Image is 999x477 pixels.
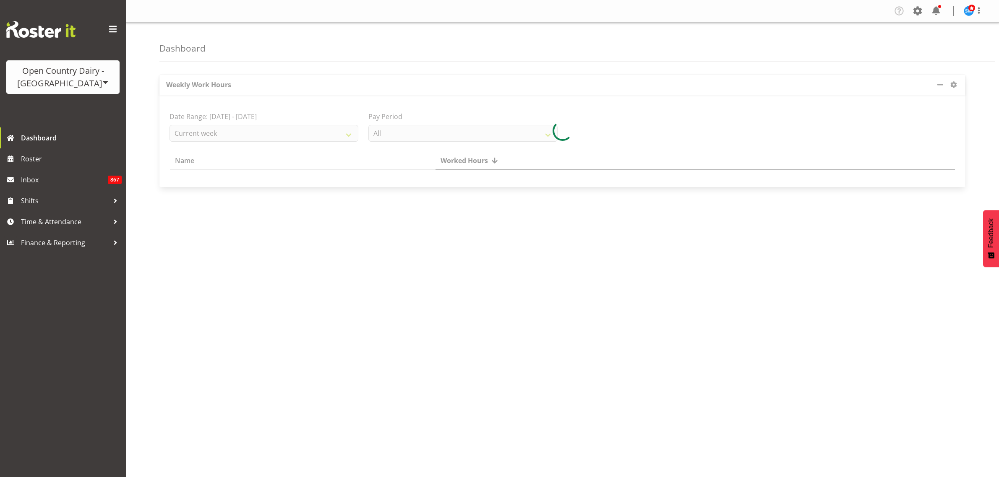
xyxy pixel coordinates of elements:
span: Time & Attendance [21,215,109,228]
button: Feedback - Show survey [983,210,999,267]
div: Open Country Dairy - [GEOGRAPHIC_DATA] [15,65,111,90]
span: Finance & Reporting [21,236,109,249]
span: Roster [21,153,122,165]
span: Feedback [987,218,995,248]
span: Inbox [21,174,108,186]
span: 867 [108,176,122,184]
span: Dashboard [21,132,122,144]
h4: Dashboard [159,44,206,53]
span: Shifts [21,194,109,207]
img: steve-webb8258.jpg [964,6,974,16]
img: Rosterit website logo [6,21,76,38]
